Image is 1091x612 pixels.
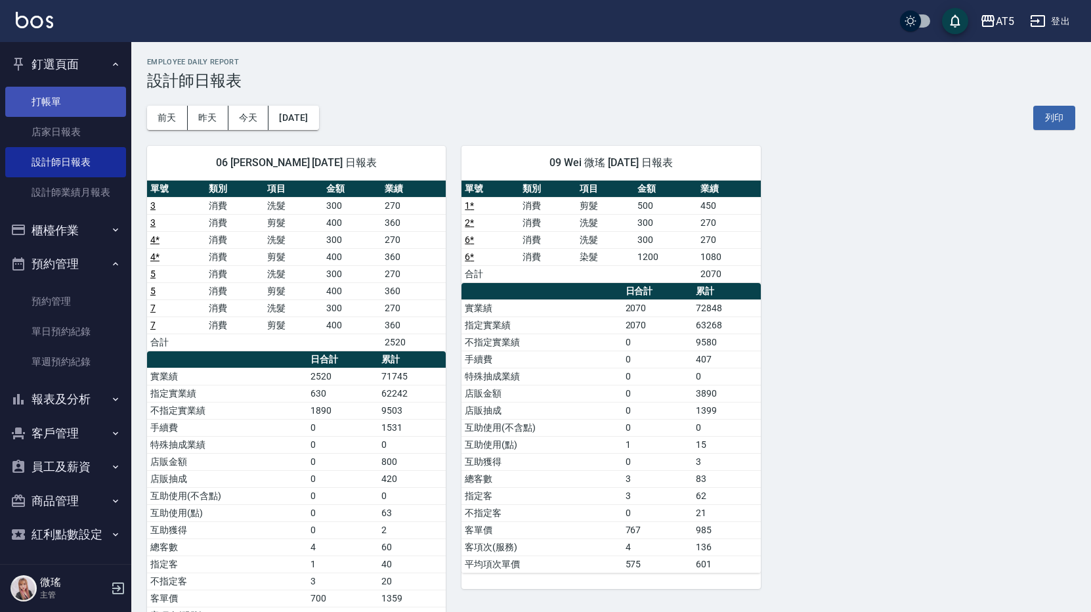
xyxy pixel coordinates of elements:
a: 5 [150,269,156,279]
h5: 微瑤 [40,576,107,589]
td: 270 [381,231,446,248]
td: 3890 [693,385,760,402]
td: 剪髮 [264,282,322,299]
td: 店販金額 [461,385,622,402]
td: 700 [307,590,378,607]
td: 0 [693,419,760,436]
td: 不指定客 [461,504,622,521]
td: 指定實業績 [461,317,622,334]
button: 客戶管理 [5,416,126,450]
a: 店家日報表 [5,117,126,147]
th: 日合計 [622,283,693,300]
th: 項目 [264,181,322,198]
td: 0 [307,419,378,436]
td: 400 [323,317,381,334]
td: 400 [323,282,381,299]
td: 767 [622,521,693,538]
td: 總客數 [147,538,307,556]
td: 0 [307,504,378,521]
td: 消費 [519,248,576,265]
th: 單號 [147,181,205,198]
td: 62 [693,487,760,504]
h2: Employee Daily Report [147,58,1075,66]
button: 列印 [1033,106,1075,130]
td: 800 [378,453,446,470]
a: 3 [150,200,156,211]
td: 洗髮 [576,214,633,231]
span: 06 [PERSON_NAME] [DATE] 日報表 [163,156,430,169]
td: 0 [622,402,693,419]
td: 互助獲得 [461,453,622,470]
td: 0 [622,504,693,521]
td: 3 [307,573,378,590]
td: 4 [622,538,693,556]
td: 店販金額 [147,453,307,470]
th: 金額 [323,181,381,198]
h3: 設計師日報表 [147,72,1075,90]
th: 金額 [634,181,697,198]
td: 0 [622,453,693,470]
td: 0 [622,385,693,402]
td: 剪髮 [264,248,322,265]
td: 0 [622,368,693,385]
td: 407 [693,351,760,368]
td: 2070 [622,317,693,334]
td: 300 [323,231,381,248]
button: 預約管理 [5,247,126,281]
table: a dense table [147,181,446,351]
td: 420 [378,470,446,487]
td: 互助使用(不含點) [147,487,307,504]
td: 洗髮 [264,197,322,214]
td: 63 [378,504,446,521]
td: 300 [634,231,697,248]
td: 450 [697,197,761,214]
td: 60 [378,538,446,556]
td: 400 [323,214,381,231]
td: 3 [622,487,693,504]
td: 0 [622,351,693,368]
td: 985 [693,521,760,538]
a: 設計師日報表 [5,147,126,177]
td: 消費 [519,197,576,214]
td: 總客數 [461,470,622,487]
td: 1531 [378,419,446,436]
td: 指定客 [461,487,622,504]
button: save [942,8,968,34]
td: 1359 [378,590,446,607]
td: 消費 [519,214,576,231]
td: 店販抽成 [147,470,307,487]
button: 今天 [228,106,269,130]
button: 櫃檯作業 [5,213,126,248]
td: 20 [378,573,446,590]
td: 洗髮 [264,299,322,317]
a: 打帳單 [5,87,126,117]
table: a dense table [461,181,760,283]
button: 員工及薪資 [5,450,126,484]
td: 客項次(服務) [461,538,622,556]
td: 染髮 [576,248,633,265]
td: 62242 [378,385,446,402]
td: 360 [381,248,446,265]
td: 270 [381,265,446,282]
td: 0 [307,521,378,538]
td: 1399 [693,402,760,419]
td: 不指定實業績 [461,334,622,351]
td: 575 [622,556,693,573]
td: 特殊抽成業績 [147,436,307,453]
td: 2 [378,521,446,538]
td: 601 [693,556,760,573]
td: 630 [307,385,378,402]
td: 消費 [205,265,264,282]
p: 主管 [40,589,107,601]
a: 3 [150,217,156,228]
td: 9580 [693,334,760,351]
td: 消費 [205,248,264,265]
td: 500 [634,197,697,214]
td: 消費 [205,317,264,334]
td: 1080 [697,248,761,265]
td: 72848 [693,299,760,317]
a: 5 [150,286,156,296]
a: 7 [150,303,156,313]
td: 指定實業績 [147,385,307,402]
td: 71745 [378,368,446,385]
